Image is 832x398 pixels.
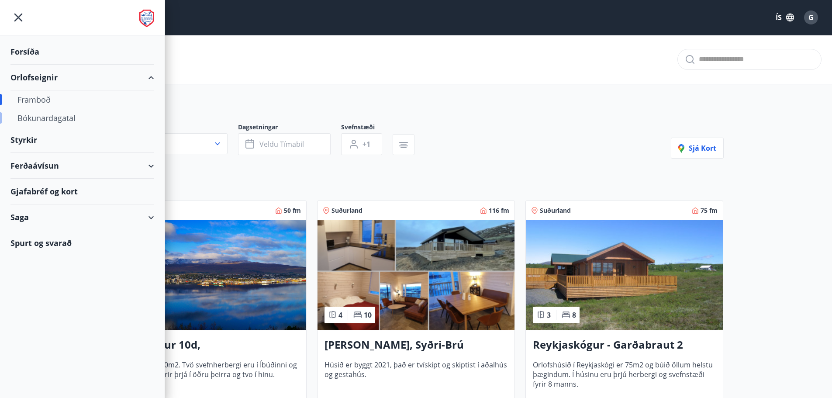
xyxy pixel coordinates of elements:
div: Forsíða [10,39,154,65]
div: Bókunardagatal [17,109,147,127]
span: 3 [547,310,551,320]
button: Allt [109,133,228,154]
span: Suðurland [331,206,362,215]
h3: [PERSON_NAME], Syðri-Brú [325,337,507,353]
span: 75 fm [701,206,718,215]
button: Veldu tímabil [238,133,331,155]
button: +1 [341,133,382,155]
button: G [801,7,822,28]
span: Svæði [109,123,238,133]
button: menu [10,10,26,25]
span: Dagsetningar [238,123,341,133]
div: Gjafabréf og kort [10,179,154,204]
img: union_logo [139,10,154,27]
span: Orlofshúsið í Reykjaskógi er 75m2 og búið öllum helstu þægindum. Í húsinu eru þrjú herbergi og sv... [533,360,716,389]
span: Sjá kort [678,143,716,153]
span: G [808,13,814,22]
button: ÍS [771,10,799,25]
span: 116 fm [489,206,509,215]
h3: Furulundur 10d, [GEOGRAPHIC_DATA] [116,337,299,353]
span: Suðurland [540,206,571,215]
span: Svefnstæði [341,123,393,133]
div: Saga [10,204,154,230]
div: Spurt og svarað [10,230,154,256]
div: Framboð [17,90,147,109]
span: Húsið er byggt 2021, það er tvískipt og skiptist í aðalhús og gestahús. [325,360,507,389]
span: Íbúðin er um 50m2. Tvö svefnherbergi eru í Íbúðinni og er rúmstæði fyrir þrjá í öðru þeirra og tv... [116,360,299,389]
span: Veldu tímabil [259,139,304,149]
img: Paella dish [526,220,723,330]
div: Ferðaávísun [10,153,154,179]
span: 8 [572,310,576,320]
div: Styrkir [10,127,154,153]
h3: Reykjaskógur - Garðabraut 2 [533,337,716,353]
span: +1 [362,139,370,149]
span: 50 fm [284,206,301,215]
button: Sjá kort [671,138,724,159]
div: Orlofseignir [10,65,154,90]
img: Paella dish [318,220,514,330]
span: 10 [364,310,372,320]
span: 4 [338,310,342,320]
img: Paella dish [109,220,306,330]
